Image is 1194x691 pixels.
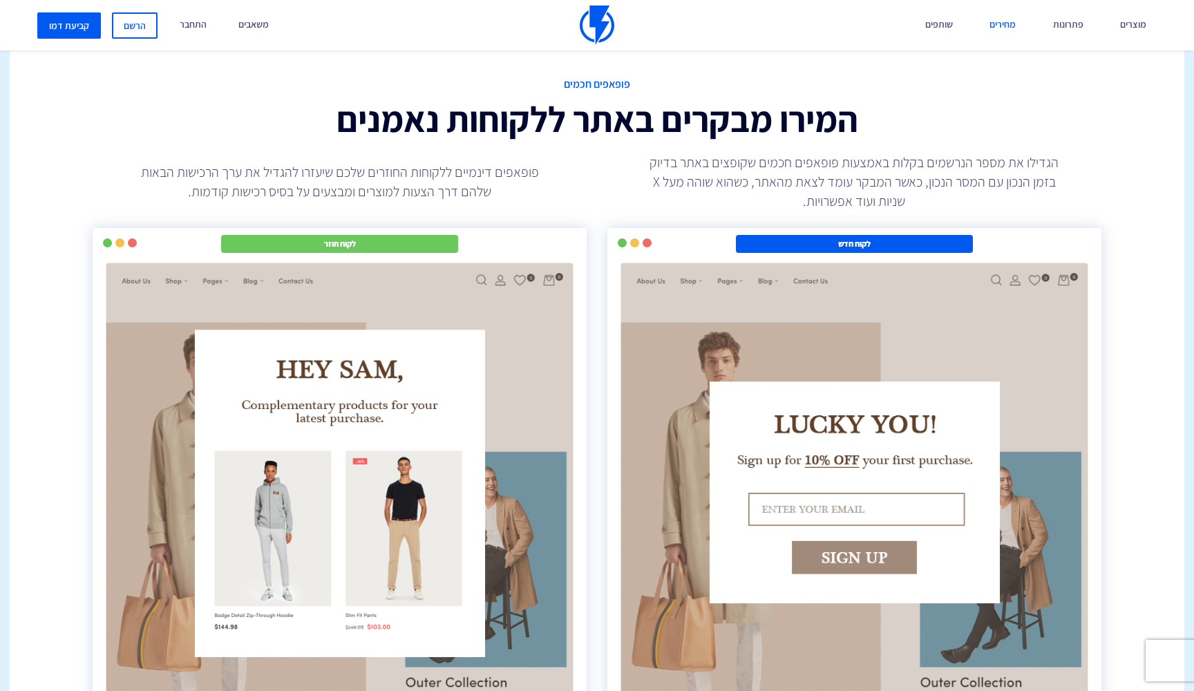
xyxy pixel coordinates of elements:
[264,77,929,93] span: פופאפים חכמים
[264,100,929,139] h2: המירו מבקרים באתר ללקוחות נאמנים
[221,235,458,253] div: לקוח חוזר
[112,12,158,39] a: הרשם
[647,153,1061,211] p: הגדילו את מספר הנרשמים בקלות באמצעות פופאפים חכמים שקופצים באתר בדיוק בזמן הנכון עם המסר הנכון, כ...
[736,235,973,253] div: לקוח חדש
[133,162,547,201] p: פופאפים דינמיים ללקוחות החוזרים שלכם שיעזרו להגדיל את ערך הרכישות הבאות שלהם דרך הצעות למוצרים ומ...
[37,12,101,39] a: קביעת דמו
